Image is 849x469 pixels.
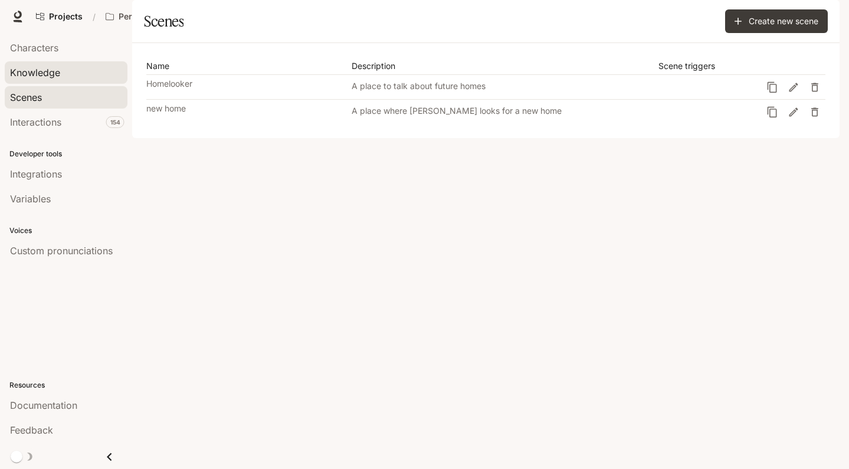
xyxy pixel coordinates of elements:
div: A place to talk about future homes [352,80,659,92]
a: Edit scene [783,77,804,98]
button: Delete scene [804,77,825,98]
button: Delete scene [804,101,825,123]
h1: Scenes [144,9,183,33]
p: new home [146,104,186,113]
button: Copy machine readable id for integration [762,77,783,98]
a: Edit scene [783,101,804,123]
div: / [88,11,100,23]
a: new homeA place where [PERSON_NAME] looks for a new home [146,100,762,124]
button: Copy machine readable id for integration [762,101,783,123]
a: HomelookerA place to talk about future homes [146,75,762,99]
a: Go to projects [31,5,88,28]
span: Projects [49,12,83,22]
p: Homelooker [146,80,192,88]
p: Persona playground [119,12,185,22]
a: Create new scene [725,9,828,33]
button: Open workspace menu [100,5,203,28]
div: A place where [PERSON_NAME] looks for a new home [352,104,659,117]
